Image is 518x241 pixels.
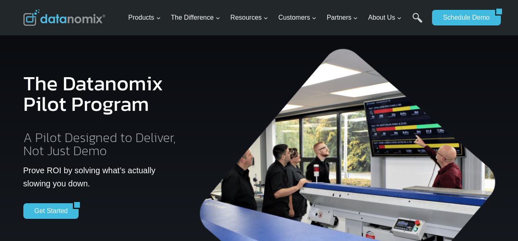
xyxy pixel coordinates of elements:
span: Customers [278,12,317,23]
a: Get Started [23,203,73,219]
a: Search [412,13,423,31]
h1: The Datanomix Pilot Program [23,67,182,121]
span: About Us [368,12,402,23]
nav: Primary Navigation [125,5,428,31]
a: Schedule Demo [432,10,495,25]
span: The Difference [171,12,220,23]
span: Resources [231,12,268,23]
p: Prove ROI by solving what’s actually slowing you down. [23,164,182,190]
img: Datanomix [23,9,105,26]
span: Products [128,12,161,23]
h2: A Pilot Designed to Deliver, Not Just Demo [23,131,182,157]
span: Partners [327,12,358,23]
